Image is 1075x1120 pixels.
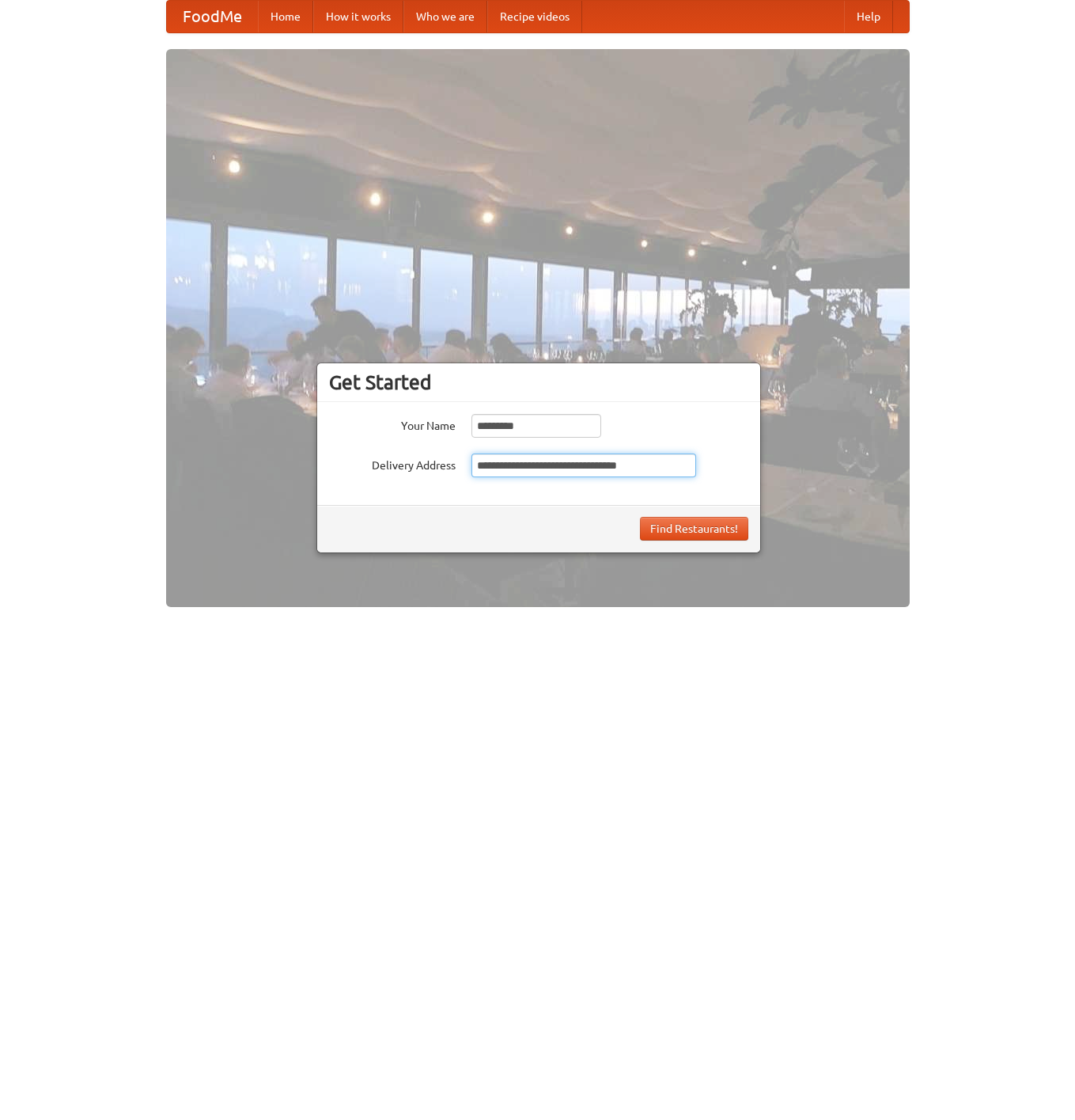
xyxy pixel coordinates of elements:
label: Your Name [329,414,456,434]
a: Recipe videos [487,1,582,32]
a: Help [844,1,893,32]
a: How it works [313,1,403,32]
a: FoodMe [167,1,258,32]
button: Find Restaurants! [640,517,748,541]
a: Who we are [403,1,487,32]
h3: Get Started [329,370,748,394]
a: Home [258,1,313,32]
label: Delivery Address [329,454,456,473]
